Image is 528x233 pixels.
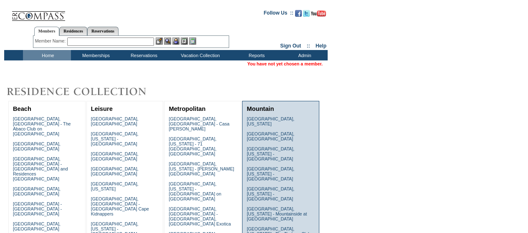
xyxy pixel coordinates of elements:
a: [GEOGRAPHIC_DATA], [US_STATE] [91,181,139,191]
a: Beach [13,105,31,112]
img: Become our fan on Facebook [295,10,302,17]
td: Vacation Collection [167,50,232,60]
a: Mountain [247,105,274,112]
img: View [164,38,171,45]
td: Admin [280,50,328,60]
a: [GEOGRAPHIC_DATA], [US_STATE] - [GEOGRAPHIC_DATA] [91,131,139,146]
img: b_edit.gif [156,38,163,45]
span: :: [307,43,310,49]
a: Metropolitan [169,105,205,112]
a: [GEOGRAPHIC_DATA], [GEOGRAPHIC_DATA] [13,221,61,231]
a: [GEOGRAPHIC_DATA], [US_STATE] - [GEOGRAPHIC_DATA] on [GEOGRAPHIC_DATA] [169,181,221,201]
a: [GEOGRAPHIC_DATA], [US_STATE] - [GEOGRAPHIC_DATA] [247,186,294,201]
img: Compass Home [11,4,66,21]
td: Home [23,50,71,60]
a: [GEOGRAPHIC_DATA], [US_STATE] - [GEOGRAPHIC_DATA] [247,146,294,161]
img: Follow us on Twitter [303,10,310,17]
td: Memberships [71,50,119,60]
a: Become our fan on Facebook [295,13,302,18]
a: [GEOGRAPHIC_DATA], [US_STATE] - 71 [GEOGRAPHIC_DATA], [GEOGRAPHIC_DATA] [169,136,216,156]
a: Help [316,43,326,49]
td: Reports [232,50,280,60]
a: [GEOGRAPHIC_DATA], [GEOGRAPHIC_DATA] [13,141,61,151]
a: Reservations [87,27,119,35]
img: Impersonate [172,38,179,45]
td: Follow Us :: [264,9,293,19]
a: [GEOGRAPHIC_DATA] - [GEOGRAPHIC_DATA] - [GEOGRAPHIC_DATA] [13,201,62,216]
a: [GEOGRAPHIC_DATA], [GEOGRAPHIC_DATA] - [GEOGRAPHIC_DATA], [GEOGRAPHIC_DATA] Exotica [169,206,231,226]
a: [GEOGRAPHIC_DATA], [GEOGRAPHIC_DATA] [91,116,139,126]
a: [GEOGRAPHIC_DATA], [GEOGRAPHIC_DATA] [91,166,139,176]
img: Destinations by Exclusive Resorts [4,83,167,100]
a: [GEOGRAPHIC_DATA], [GEOGRAPHIC_DATA] [91,151,139,161]
a: Follow us on Twitter [303,13,310,18]
a: Sign Out [280,43,301,49]
a: Subscribe to our YouTube Channel [311,13,326,18]
td: Reservations [119,50,167,60]
img: Subscribe to our YouTube Channel [311,10,326,17]
a: Members [34,27,60,36]
a: Leisure [91,105,113,112]
a: [GEOGRAPHIC_DATA], [GEOGRAPHIC_DATA] - [GEOGRAPHIC_DATA] and Residences [GEOGRAPHIC_DATA] [13,156,68,181]
img: Reservations [181,38,188,45]
a: [GEOGRAPHIC_DATA], [GEOGRAPHIC_DATA] [247,131,294,141]
a: [GEOGRAPHIC_DATA], [GEOGRAPHIC_DATA] - The Abaco Club on [GEOGRAPHIC_DATA] [13,116,71,136]
img: b_calculator.gif [189,38,196,45]
a: Residences [59,27,87,35]
a: [GEOGRAPHIC_DATA], [US_STATE] [247,116,294,126]
a: [GEOGRAPHIC_DATA], [US_STATE] - [PERSON_NAME][GEOGRAPHIC_DATA] [169,161,234,176]
a: [GEOGRAPHIC_DATA], [GEOGRAPHIC_DATA] [13,186,61,196]
div: Member Name: [35,38,67,45]
a: [GEOGRAPHIC_DATA], [GEOGRAPHIC_DATA] - Casa [PERSON_NAME] [169,116,229,131]
span: You have not yet chosen a member. [248,61,323,66]
a: [GEOGRAPHIC_DATA], [US_STATE] - Mountainside at [GEOGRAPHIC_DATA] [247,206,307,221]
a: [GEOGRAPHIC_DATA], [US_STATE] - [GEOGRAPHIC_DATA] [247,166,294,181]
a: [GEOGRAPHIC_DATA], [GEOGRAPHIC_DATA] - [GEOGRAPHIC_DATA] Cape Kidnappers [91,196,149,216]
